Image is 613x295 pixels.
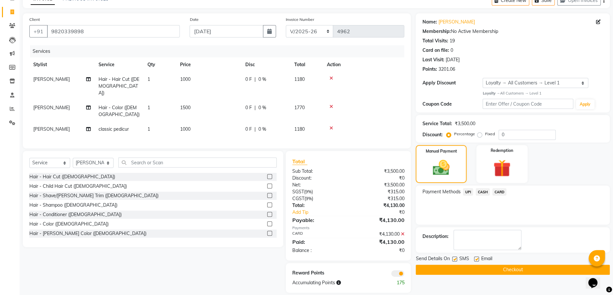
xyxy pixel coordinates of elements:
[323,57,404,72] th: Action
[47,25,180,37] input: Search by Name/Mobile/Email/Code
[422,19,437,25] div: Name:
[258,126,266,133] span: 0 %
[427,158,455,178] img: _cash.svg
[416,255,450,263] span: Send Details On
[286,17,314,22] label: Invoice Number
[485,131,495,137] label: Fixed
[488,157,516,179] img: _gift.svg
[422,28,603,35] div: No Active Membership
[348,188,409,195] div: ₹315.00
[481,255,492,263] span: Email
[459,255,469,263] span: SMS
[118,157,277,168] input: Search or Scan
[445,56,459,63] div: [DATE]
[348,231,409,238] div: ₹4,130.00
[287,202,348,209] div: Total:
[254,104,256,111] span: |
[254,76,256,83] span: |
[287,175,348,182] div: Discount:
[491,148,513,154] label: Redemption
[379,279,409,286] div: 175
[180,126,191,132] span: 1000
[147,76,150,82] span: 1
[287,216,348,224] div: Payable:
[348,175,409,182] div: ₹0
[287,209,359,216] a: Add Tip
[359,209,409,216] div: ₹0
[586,269,606,288] iframe: chat widget
[33,105,70,111] span: [PERSON_NAME]
[29,230,146,237] div: Hair - [PERSON_NAME] Color ([DEMOGRAPHIC_DATA])
[29,192,159,199] div: Hair - Shave/[PERSON_NAME] Trim ([DEMOGRAPHIC_DATA])
[30,45,409,57] div: Services
[292,189,304,195] span: SGST
[144,57,176,72] th: Qty
[422,131,442,138] div: Discount:
[422,28,451,35] div: Membership:
[95,57,144,72] th: Service
[245,76,252,83] span: 0 F
[29,25,48,37] button: +91
[147,126,150,132] span: 1
[29,173,115,180] div: Hair - Hair Cut ([DEMOGRAPHIC_DATA])
[99,126,129,132] span: classic pedicur
[29,221,109,228] div: Hair - Color ([DEMOGRAPHIC_DATA])
[287,247,348,254] div: Balance :
[287,195,348,202] div: ( )
[422,233,448,240] div: Description:
[287,279,379,286] div: Accumulating Points
[176,57,241,72] th: Price
[450,47,453,54] div: 0
[454,131,475,137] label: Percentage
[422,37,448,44] div: Total Visits:
[258,76,266,83] span: 0 %
[29,211,122,218] div: Hair - Conditioner ([DEMOGRAPHIC_DATA])
[492,188,506,196] span: CARD
[348,195,409,202] div: ₹315.00
[416,265,610,275] button: Checkout
[422,101,483,108] div: Coupon Code
[287,182,348,188] div: Net:
[287,168,348,175] div: Sub Total:
[348,168,409,175] div: ₹3,500.00
[422,47,449,54] div: Card on file:
[29,17,40,22] label: Client
[292,196,304,201] span: CGST
[29,57,95,72] th: Stylist
[348,247,409,254] div: ₹0
[576,99,594,109] button: Apply
[287,231,348,238] div: CARD
[180,105,191,111] span: 1500
[287,238,348,246] div: Paid:
[287,188,348,195] div: ( )
[147,105,150,111] span: 1
[33,126,70,132] span: [PERSON_NAME]
[422,66,437,73] div: Points:
[241,57,290,72] th: Disc
[449,37,454,44] div: 19
[348,202,409,209] div: ₹4,130.00
[245,126,252,133] span: 0 F
[463,188,473,196] span: UPI
[438,19,475,25] a: [PERSON_NAME]
[348,182,409,188] div: ₹3,500.00
[294,76,305,82] span: 1180
[292,225,404,231] div: Payments
[258,104,266,111] span: 0 %
[476,188,490,196] span: CASH
[33,76,70,82] span: [PERSON_NAME]
[99,76,139,96] span: Hair - Hair Cut ([DEMOGRAPHIC_DATA])
[348,216,409,224] div: ₹4,130.00
[422,120,452,127] div: Service Total:
[294,105,305,111] span: 1770
[422,80,483,86] div: Apply Discount
[483,91,603,96] div: All Customers → Level 1
[454,120,475,127] div: ₹3,500.00
[483,91,500,96] strong: Loyalty →
[292,158,307,165] span: Total
[29,183,127,190] div: Hair - Child Hair Cut ([DEMOGRAPHIC_DATA])
[180,76,191,82] span: 1000
[483,99,573,109] input: Enter Offer / Coupon Code
[245,104,252,111] span: 0 F
[425,148,457,154] label: Manual Payment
